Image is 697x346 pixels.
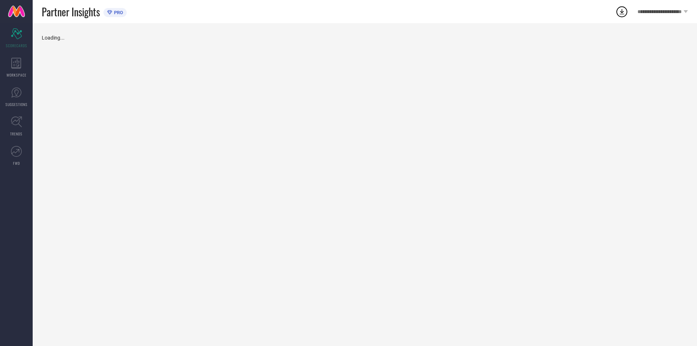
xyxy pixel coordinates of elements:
span: Partner Insights [42,4,100,19]
span: SUGGESTIONS [5,102,28,107]
div: Open download list [615,5,628,18]
span: SCORECARDS [6,43,27,48]
span: PRO [112,10,123,15]
span: Loading... [42,35,65,41]
span: WORKSPACE [7,72,27,78]
span: FWD [13,160,20,166]
span: TRENDS [10,131,23,137]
